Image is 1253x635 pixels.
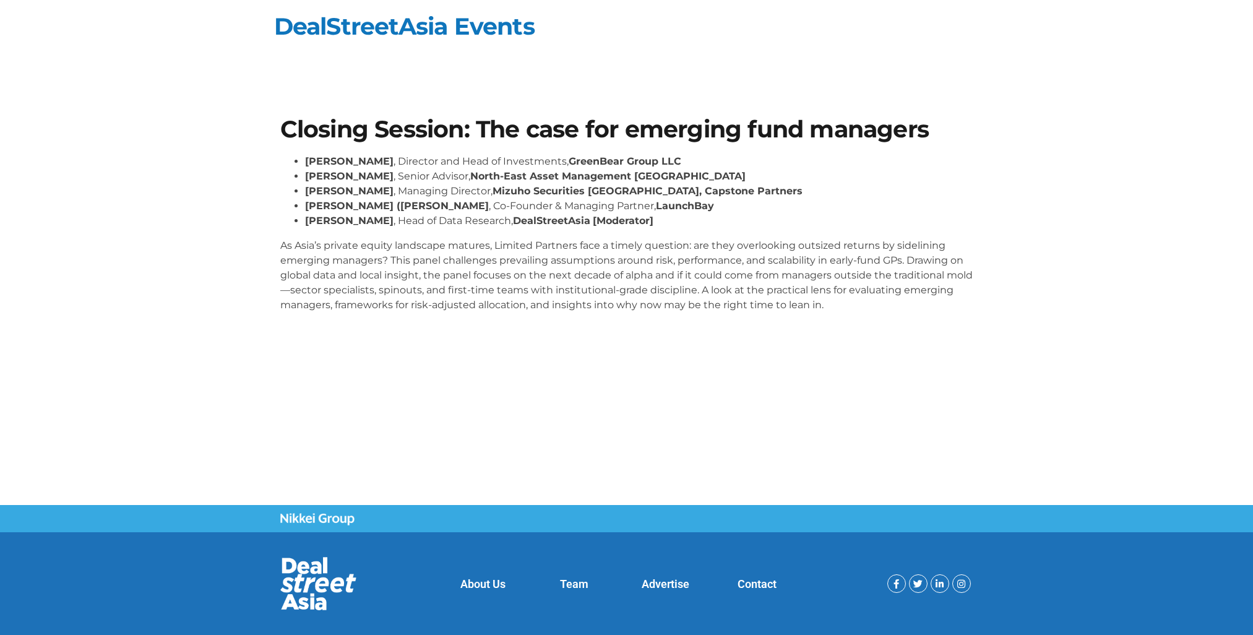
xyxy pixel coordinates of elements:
a: Contact [738,577,777,590]
li: , Co-Founder & Managing Partner, [305,199,973,214]
h1: Closing Session: The case for emerging fund managers [280,118,973,141]
a: About Us [460,577,506,590]
strong: LaunchBay [656,200,714,212]
strong: GreenBear Group LLC [569,155,681,167]
li: , Head of Data Research, [305,214,973,228]
strong: [PERSON_NAME] ([PERSON_NAME] [305,200,489,212]
strong: [PERSON_NAME] [305,185,394,197]
strong: Mizuho Securities [GEOGRAPHIC_DATA], Capstone Partners [493,185,803,197]
strong: [PERSON_NAME] [305,155,394,167]
p: As Asia’s private equity landscape matures, Limited Partners face a timely question: are they ove... [280,238,973,313]
img: Nikkei Group [280,513,355,525]
a: DealStreetAsia Events [274,12,535,41]
li: , Managing Director, [305,184,973,199]
a: Team [560,577,588,590]
strong: [PERSON_NAME] [305,215,394,227]
strong: DealStreetAsia [513,215,590,227]
strong: [PERSON_NAME] [305,170,394,182]
a: Advertise [642,577,689,590]
li: , Director and Head of Investments, [305,154,973,169]
strong: [Moderator] [593,215,653,227]
li: , Senior Advisor, [305,169,973,184]
strong: North-East Asset Management [GEOGRAPHIC_DATA] [470,170,746,182]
